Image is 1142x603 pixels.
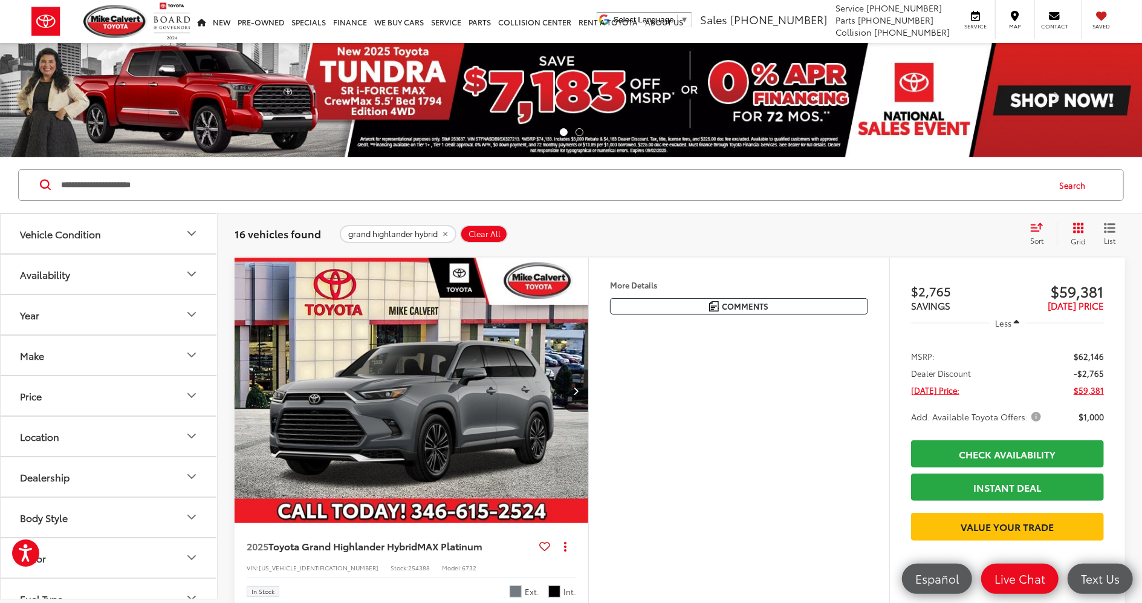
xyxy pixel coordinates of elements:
[340,225,456,243] button: remove grand%20highlander%20hybrid
[1,457,218,497] button: DealershipDealership
[460,225,508,243] button: Clear All
[510,585,522,598] span: Cement
[610,298,868,315] button: Comments
[184,429,199,443] div: Location
[20,228,101,240] div: Vehicle Condition
[235,226,321,241] span: 16 vehicles found
[1,295,218,334] button: YearYear
[1088,22,1115,30] span: Saved
[234,258,589,523] div: 2025 Toyota Grand Highlander Hybrid Hybrid MAX Platinum 0
[1007,282,1104,300] span: $59,381
[722,301,768,312] span: Comments
[184,510,199,524] div: Body Style
[20,269,70,280] div: Availability
[730,11,827,27] span: [PHONE_NUMBER]
[1,498,218,537] button: Body StyleBody Style
[1074,367,1104,379] span: -$2,765
[911,299,950,312] span: SAVINGS
[348,229,438,239] span: grand highlander hybrid
[234,258,589,523] a: 2025 Toyota Grand Highlander Hybrid MAX Platinum AWD2025 Toyota Grand Highlander Hybrid MAX Plati...
[911,474,1104,501] a: Instant Deal
[835,14,855,26] span: Parts
[995,318,1011,328] span: Less
[709,301,719,311] img: Comments
[874,26,950,38] span: [PHONE_NUMBER]
[442,563,462,572] span: Model:
[1,376,218,416] button: PricePrice
[247,539,268,553] span: 2025
[911,411,1043,423] span: Add. Available Toyota Offers:
[20,350,44,361] div: Make
[247,563,259,572] span: VIN:
[184,307,199,322] div: Year
[1068,564,1133,594] a: Text Us
[83,5,148,38] img: Mike Calvert Toyota
[259,563,378,572] span: [US_VEHICLE_IDENTIFICATION_NUMBER]
[268,539,417,553] span: Toyota Grand Highlander Hybrid
[20,512,68,523] div: Body Style
[20,390,42,402] div: Price
[563,586,576,598] span: Int.
[988,571,1051,586] span: Live Chat
[1,417,218,456] button: LocationLocation
[462,563,476,572] span: 6732
[1104,235,1116,246] span: List
[1057,222,1095,246] button: Grid View
[1030,235,1043,246] span: Sort
[1075,571,1126,586] span: Text Us
[469,229,501,239] span: Clear All
[184,267,199,281] div: Availability
[1074,350,1104,362] span: $62,146
[1074,384,1104,396] span: $59,381
[184,550,199,565] div: Color
[564,370,588,412] button: Next image
[1,255,218,294] button: AvailabilityAvailability
[911,513,1104,540] a: Value Your Trade
[417,539,482,553] span: MAX Platinum
[866,2,942,14] span: [PHONE_NUMBER]
[911,411,1045,423] button: Add. Available Toyota Offers:
[835,2,864,14] span: Service
[902,564,972,594] a: Español
[1,214,218,253] button: Vehicle ConditionVehicle Condition
[990,312,1026,334] button: Less
[1024,222,1057,246] button: Select sort value
[911,367,971,379] span: Dealer Discount
[391,563,408,572] span: Stock:
[184,226,199,241] div: Vehicle Condition
[911,350,935,362] span: MSRP:
[1,538,218,578] button: ColorColor
[525,586,539,598] span: Ext.
[548,585,560,598] span: Black Leather And Ultrasuede®
[981,564,1059,594] a: Live Chat
[911,282,1008,300] span: $2,765
[1048,170,1103,200] button: Search
[234,258,589,524] img: 2025 Toyota Grand Highlander Hybrid MAX Platinum AWD
[1079,411,1104,423] span: $1,000
[1041,22,1068,30] span: Contact
[564,541,566,551] span: dropdown dots
[700,11,727,27] span: Sales
[247,539,534,553] a: 2025Toyota Grand Highlander HybridMAX Platinum
[858,14,933,26] span: [PHONE_NUMBER]
[835,26,872,38] span: Collision
[184,388,199,403] div: Price
[184,348,199,362] div: Make
[610,281,868,289] h4: More Details
[1095,222,1125,246] button: List View
[251,588,274,595] span: In Stock
[909,571,965,586] span: Español
[60,171,1048,200] input: Search by Make, Model, or Keyword
[1002,22,1028,30] span: Map
[911,384,959,396] span: [DATE] Price:
[20,471,70,483] div: Dealership
[1071,236,1086,246] span: Grid
[911,440,1104,468] a: Check Availability
[555,535,576,556] button: Actions
[962,22,989,30] span: Service
[20,309,39,321] div: Year
[20,431,59,442] div: Location
[184,469,199,484] div: Dealership
[408,563,430,572] span: 254388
